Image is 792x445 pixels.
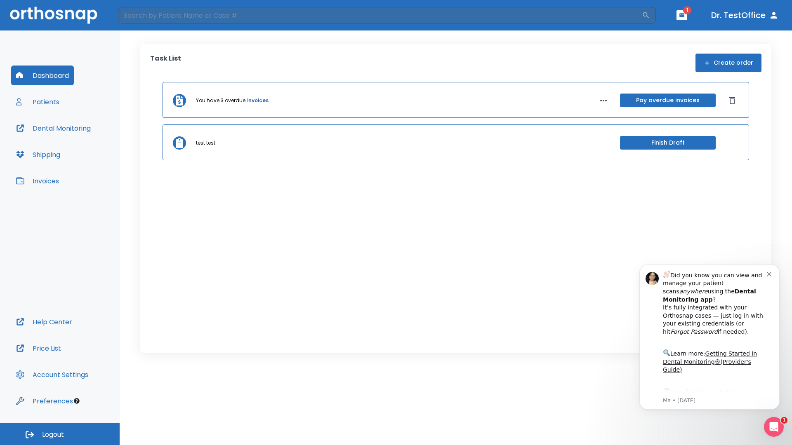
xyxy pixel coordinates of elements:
[118,7,642,23] input: Search by Patient Name or Case #
[11,92,64,112] button: Patients
[247,97,269,104] a: invoices
[42,430,64,439] span: Logout
[781,417,787,424] span: 1
[11,118,96,138] button: Dental Monitoring
[73,397,80,405] div: Tooltip anchor
[708,8,782,23] button: Dr. TestOffice
[140,18,146,24] button: Dismiss notification
[683,6,691,14] span: 1
[726,94,739,107] button: Dismiss
[620,94,716,107] button: Pay overdue invoices
[11,145,65,164] button: Shipping
[11,66,74,85] button: Dashboard
[196,97,245,104] p: You have 3 overdue
[36,134,140,176] div: Download the app: | ​ Let us know if you need help getting started!
[36,145,140,152] p: Message from Ma, sent 2w ago
[11,391,78,411] button: Preferences
[695,54,761,72] button: Create order
[150,54,181,72] p: Task List
[36,136,109,151] a: App Store
[11,338,66,358] button: Price List
[620,136,716,150] button: Finish Draft
[764,417,784,437] iframe: Intercom live chat
[627,252,792,423] iframe: Intercom notifications message
[196,139,215,147] p: test test
[11,171,64,191] button: Invoices
[11,312,77,332] button: Help Center
[11,365,93,384] button: Account Settings
[10,7,97,23] img: Orthosnap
